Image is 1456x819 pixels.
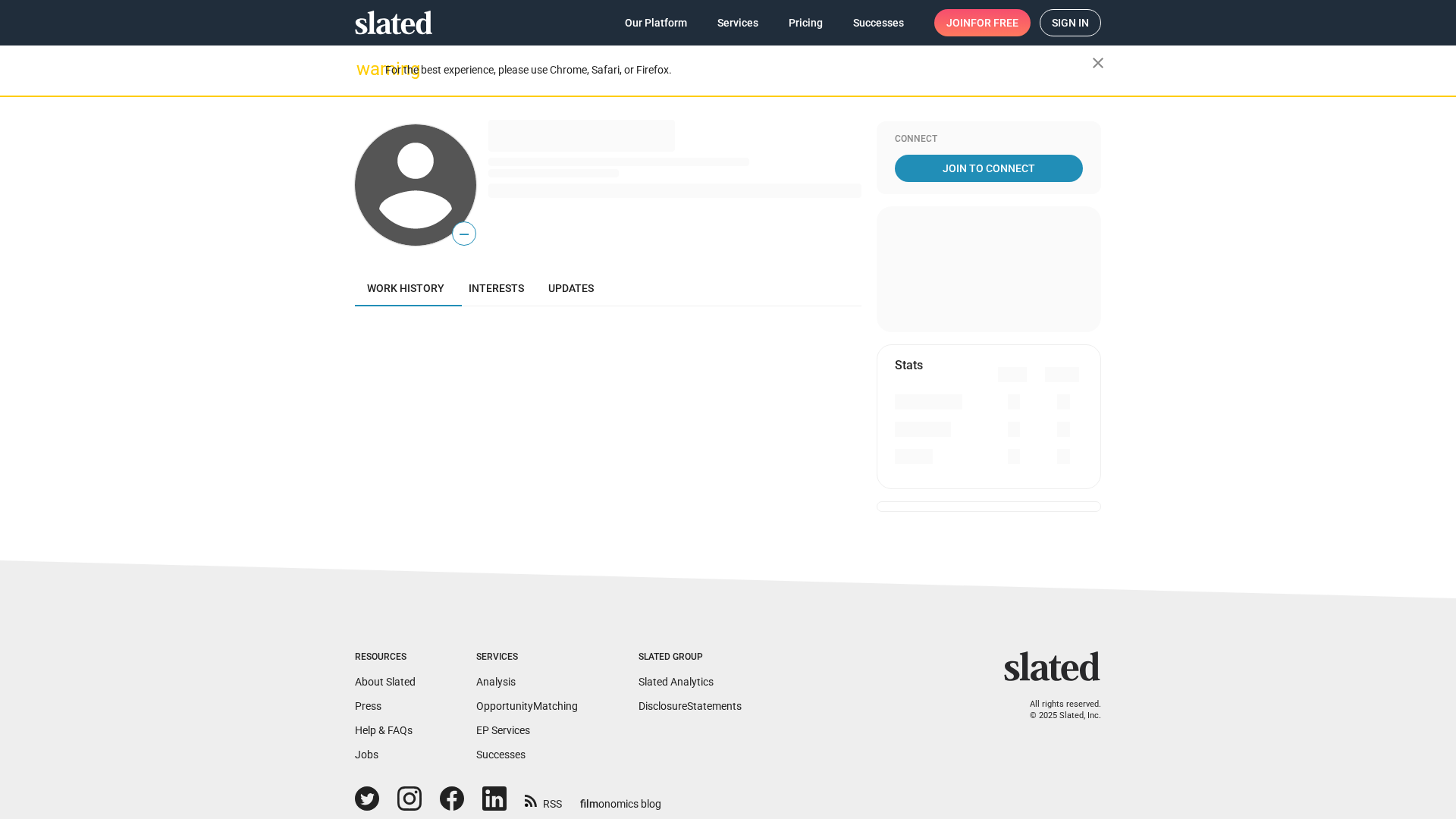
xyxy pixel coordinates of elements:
div: Resources [355,651,416,664]
a: Jobs [355,748,378,761]
span: Our Platform [625,9,687,36]
a: filmonomics blog [580,785,661,811]
span: Work history [367,282,444,294]
mat-icon: close [1089,54,1107,72]
a: Updates [536,270,606,306]
a: EP Services [476,724,530,736]
a: RSS [525,788,562,811]
span: for free [971,9,1018,36]
a: Work history [355,270,457,306]
a: OpportunityMatching [476,700,578,712]
span: film [580,798,598,810]
p: All rights reserved. © 2025 Slated, Inc. [1014,699,1101,721]
mat-icon: warning [356,60,375,78]
div: Services [476,651,578,664]
a: Slated Analytics [639,676,714,688]
a: DisclosureStatements [639,700,742,712]
span: Join [946,9,1018,36]
div: Slated Group [639,651,742,664]
a: Analysis [476,676,516,688]
a: Sign in [1040,9,1101,36]
a: Press [355,700,381,712]
a: Interests [457,270,536,306]
span: Pricing [789,9,823,36]
a: Pricing [777,9,835,36]
span: — [453,224,475,244]
span: Join To Connect [898,155,1080,182]
span: Successes [853,9,904,36]
a: Our Platform [613,9,699,36]
mat-card-title: Stats [895,357,923,373]
span: Services [717,9,758,36]
span: Updates [548,282,594,294]
a: Services [705,9,770,36]
span: Interests [469,282,524,294]
a: About Slated [355,676,416,688]
div: For the best experience, please use Chrome, Safari, or Firefox. [385,60,1092,80]
span: Sign in [1052,10,1089,36]
a: Help & FAQs [355,724,413,736]
div: Connect [895,133,1083,146]
a: Joinfor free [934,9,1031,36]
a: Successes [476,748,526,761]
a: Successes [841,9,916,36]
a: Join To Connect [895,155,1083,182]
